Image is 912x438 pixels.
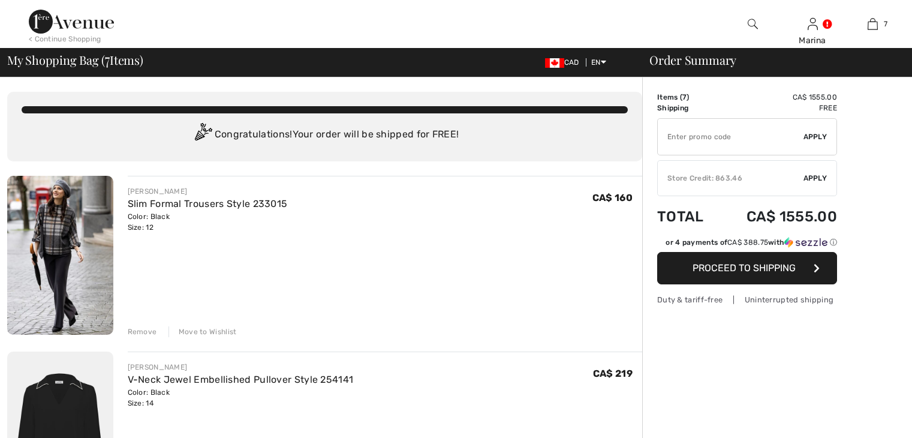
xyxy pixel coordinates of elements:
img: Sezzle [784,237,827,248]
span: CA$ 160 [592,192,633,203]
span: CA$ 219 [593,368,633,379]
td: CA$ 1555.00 [718,196,837,237]
span: 7 [682,93,687,101]
div: < Continue Shopping [29,34,101,44]
span: My Shopping Bag ( Items) [7,54,143,66]
div: [PERSON_NAME] [128,186,288,197]
a: V-Neck Jewel Embellished Pullover Style 254141 [128,374,354,385]
div: Marina [783,34,842,47]
div: Duty & tariff-free | Uninterrupted shipping [657,294,837,305]
div: Order Summary [635,54,905,66]
img: Congratulation2.svg [191,123,215,147]
img: 1ère Avenue [29,10,114,34]
img: Slim Formal Trousers Style 233015 [7,176,113,335]
span: Apply [803,173,827,184]
img: My Bag [868,17,878,31]
span: Apply [803,131,827,142]
span: CAD [545,58,584,67]
div: Move to Wishlist [168,326,237,337]
button: Proceed to Shipping [657,252,837,284]
div: or 4 payments ofCA$ 388.75withSezzle Click to learn more about Sezzle [657,237,837,252]
div: Color: Black Size: 14 [128,387,354,409]
img: Canadian Dollar [545,58,564,68]
img: My Info [808,17,818,31]
img: search the website [748,17,758,31]
span: 7 [884,19,887,29]
span: Proceed to Shipping [693,262,796,274]
div: Congratulations! Your order will be shipped for FREE! [22,123,628,147]
a: Sign In [808,18,818,29]
a: Slim Formal Trousers Style 233015 [128,198,288,209]
div: Color: Black Size: 12 [128,211,288,233]
td: Items ( ) [657,92,718,103]
a: 7 [843,17,902,31]
div: or 4 payments of with [666,237,837,248]
div: Remove [128,326,157,337]
div: Store Credit: 863.46 [658,173,803,184]
td: Free [718,103,837,113]
span: CA$ 388.75 [727,238,768,247]
span: 7 [105,51,110,67]
div: [PERSON_NAME] [128,362,354,373]
td: Shipping [657,103,718,113]
td: Total [657,196,718,237]
input: Promo code [658,119,803,155]
td: CA$ 1555.00 [718,92,837,103]
span: EN [591,58,606,67]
